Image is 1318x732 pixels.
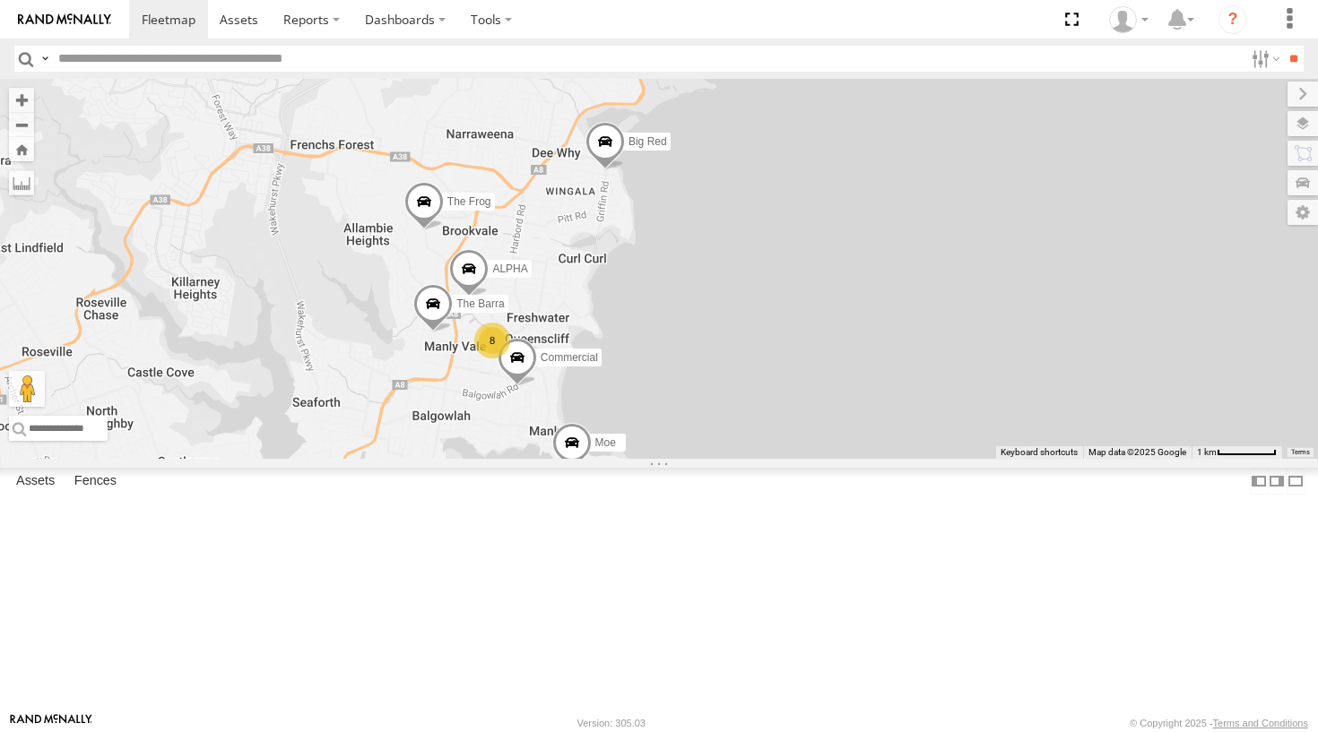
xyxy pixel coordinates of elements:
label: Map Settings [1288,200,1318,225]
span: ALPHA [492,263,527,275]
button: Drag Pegman onto the map to open Street View [9,371,45,407]
span: The Barra [456,297,504,310]
label: Fences [65,469,126,494]
label: Dock Summary Table to the Left [1250,468,1268,494]
div: Version: 305.03 [577,718,646,728]
span: Big Red [629,135,667,148]
button: Zoom out [9,112,34,137]
span: Map data ©2025 Google [1088,447,1186,457]
i: ? [1218,5,1247,34]
label: Search Query [38,46,52,72]
button: Keyboard shortcuts [1001,446,1078,459]
span: Moe [595,437,616,450]
button: Zoom in [9,88,34,112]
a: Terms [1291,449,1310,456]
div: 8 [474,323,510,358]
span: Commercial [541,351,598,364]
label: Dock Summary Table to the Right [1268,468,1286,494]
label: Measure [9,170,34,195]
img: rand-logo.svg [18,13,111,26]
label: Hide Summary Table [1287,468,1305,494]
label: Search Filter Options [1244,46,1283,72]
button: Map scale: 1 km per 63 pixels [1192,446,1282,459]
span: The Frog [447,195,491,208]
label: Assets [7,469,64,494]
button: Zoom Home [9,137,34,161]
div: myBins Admin [1103,6,1155,33]
a: Visit our Website [10,714,92,732]
a: Terms and Conditions [1213,718,1308,728]
span: 1 km [1197,447,1217,457]
div: © Copyright 2025 - [1130,718,1308,728]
